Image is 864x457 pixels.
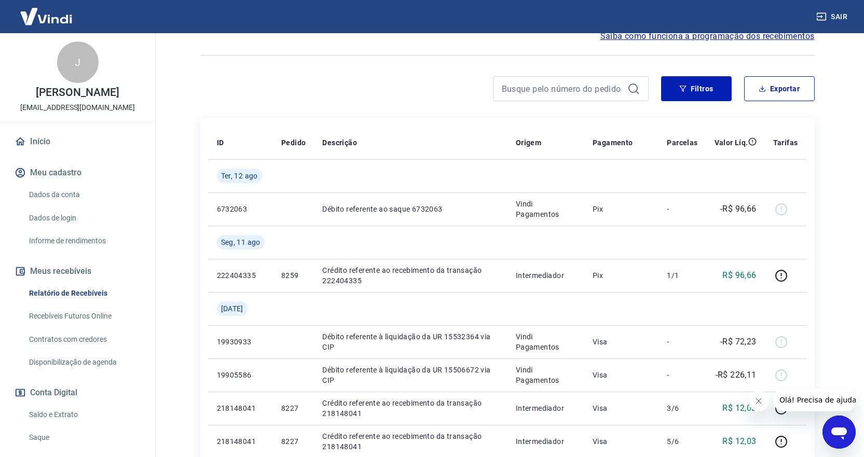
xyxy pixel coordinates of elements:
[57,41,99,83] div: J
[593,204,650,214] p: Pix
[667,137,697,148] p: Parcelas
[716,369,757,381] p: -R$ 226,11
[20,102,135,113] p: [EMAIL_ADDRESS][DOMAIN_NAME]
[25,207,143,229] a: Dados de login
[322,137,357,148] p: Descrição
[217,270,265,281] p: 222404335
[281,137,306,148] p: Pedido
[722,269,756,282] p: R$ 96,66
[281,403,306,413] p: 8227
[322,331,499,352] p: Débito referente à liquidação da UR 15532364 via CIP
[722,402,756,414] p: R$ 12,03
[322,398,499,419] p: Crédito referente ao recebimento da transação 218148041
[773,137,798,148] p: Tarifas
[516,365,576,385] p: Vindi Pagamentos
[667,270,697,281] p: 1/1
[217,137,224,148] p: ID
[773,389,856,411] iframe: Mensagem da empresa
[667,436,697,447] p: 5/6
[748,391,769,411] iframe: Fechar mensagem
[25,184,143,205] a: Dados da conta
[36,87,119,98] p: [PERSON_NAME]
[667,337,697,347] p: -
[667,204,697,214] p: -
[502,81,623,96] input: Busque pelo número do pedido
[25,306,143,327] a: Recebíveis Futuros Online
[600,30,815,43] a: Saiba como funciona a programação dos recebimentos
[12,260,143,283] button: Meus recebíveis
[281,270,306,281] p: 8259
[25,230,143,252] a: Informe de rendimentos
[814,7,852,26] button: Sair
[217,370,265,380] p: 19905586
[217,337,265,347] p: 19930933
[12,381,143,404] button: Conta Digital
[516,436,576,447] p: Intermediador
[221,303,243,314] span: [DATE]
[593,403,650,413] p: Visa
[322,365,499,385] p: Débito referente à liquidação da UR 15506672 via CIP
[516,270,576,281] p: Intermediador
[516,403,576,413] p: Intermediador
[221,237,260,247] span: Seg, 11 ago
[722,435,756,448] p: R$ 12,03
[593,370,650,380] p: Visa
[516,199,576,219] p: Vindi Pagamentos
[12,1,80,32] img: Vindi
[516,137,541,148] p: Origem
[593,270,650,281] p: Pix
[6,7,87,16] span: Olá! Precisa de ajuda?
[322,431,499,452] p: Crédito referente ao recebimento da transação 218148041
[12,130,143,153] a: Início
[25,283,143,304] a: Relatório de Recebíveis
[822,416,856,449] iframe: Botão para abrir a janela de mensagens
[25,427,143,448] a: Saque
[720,336,757,348] p: -R$ 72,23
[322,204,499,214] p: Débito referente ao saque 6732063
[516,331,576,352] p: Vindi Pagamentos
[281,436,306,447] p: 8227
[217,403,265,413] p: 218148041
[667,403,697,413] p: 3/6
[12,161,143,184] button: Meu cadastro
[25,404,143,425] a: Saldo e Extrato
[25,329,143,350] a: Contratos com credores
[217,204,265,214] p: 6732063
[593,137,633,148] p: Pagamento
[744,76,815,101] button: Exportar
[715,137,748,148] p: Valor Líq.
[661,76,732,101] button: Filtros
[667,370,697,380] p: -
[720,203,757,215] p: -R$ 96,66
[593,436,650,447] p: Visa
[25,352,143,373] a: Disponibilização de agenda
[593,337,650,347] p: Visa
[217,436,265,447] p: 218148041
[221,171,258,181] span: Ter, 12 ago
[322,265,499,286] p: Crédito referente ao recebimento da transação 222404335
